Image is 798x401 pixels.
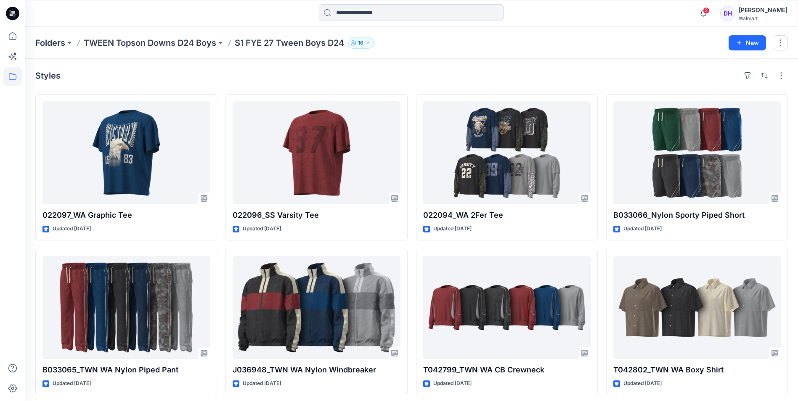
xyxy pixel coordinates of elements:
a: J036948_TWN WA Nylon Windbreaker [233,256,400,359]
p: 022097_WA Graphic Tee [42,209,210,221]
div: [PERSON_NAME] [739,5,787,15]
a: 022097_WA Graphic Tee [42,101,210,204]
div: Walmart [739,15,787,21]
p: B033065_TWN WA Nylon Piped Pant [42,364,210,376]
div: DH [720,6,735,21]
p: 022094_WA 2Fer Tee [423,209,591,221]
a: T042799_TWN WA CB Crewneck [423,256,591,359]
a: B033066_Nylon Sporty Piped Short [613,101,781,204]
p: T042802_TWN WA Boxy Shirt [613,364,781,376]
p: J036948_TWN WA Nylon Windbreaker [233,364,400,376]
a: 022094_WA 2Fer Tee [423,101,591,204]
p: T042799_TWN WA CB Crewneck [423,364,591,376]
p: Updated [DATE] [243,224,281,233]
p: Updated [DATE] [623,224,662,233]
a: 022096_SS Varsity Tee [233,101,400,204]
a: TWEEN Topson Downs D24 Boys [84,37,216,49]
p: Updated [DATE] [243,379,281,388]
p: Updated [DATE] [53,224,91,233]
button: 16 [347,37,374,49]
p: Updated [DATE] [623,379,662,388]
p: 022096_SS Varsity Tee [233,209,400,221]
a: T042802_TWN WA Boxy Shirt [613,256,781,359]
p: Updated [DATE] [53,379,91,388]
p: Updated [DATE] [433,224,472,233]
span: 2 [703,7,710,14]
p: 16 [358,38,363,47]
p: S1 FYE 27 Tween Boys D24 [235,37,344,49]
a: Folders [35,37,65,49]
p: B033066_Nylon Sporty Piped Short [613,209,781,221]
h4: Styles [35,71,61,81]
p: Updated [DATE] [433,379,472,388]
button: New [729,35,766,50]
a: B033065_TWN WA Nylon Piped Pant [42,256,210,359]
